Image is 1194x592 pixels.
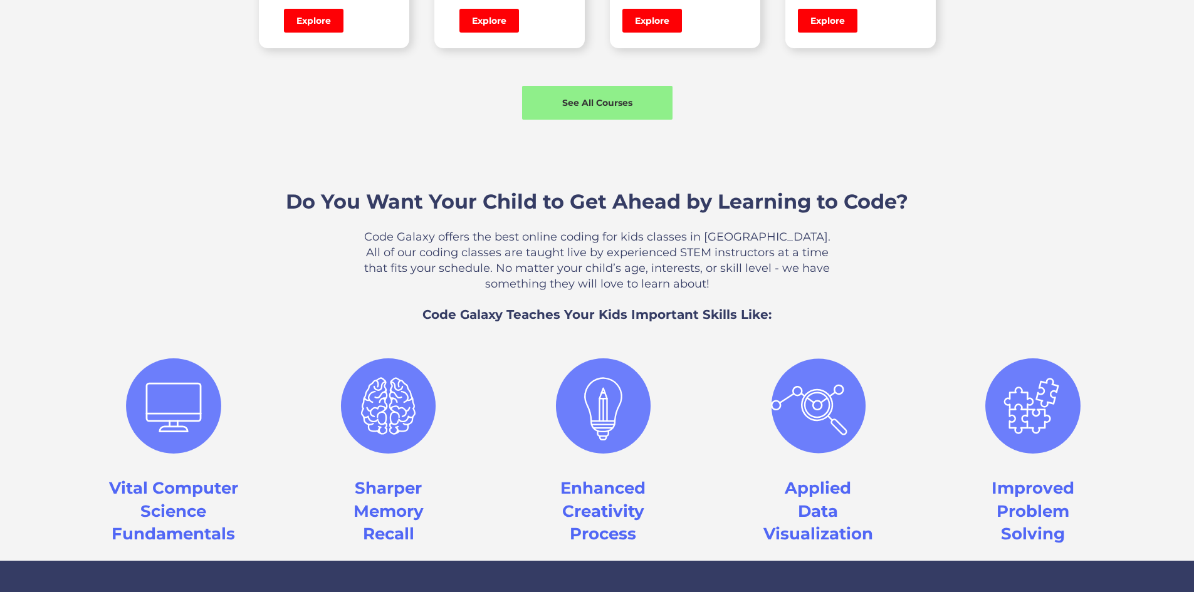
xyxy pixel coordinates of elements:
a: Explore [284,9,343,33]
a: Explore [459,9,519,33]
a: Explore [798,9,857,33]
a: Explore [622,9,682,33]
h3: Improved Problem Solving [992,477,1074,545]
h3: Enhanced Creativity Process [560,477,646,545]
a: See All Courses [522,86,673,120]
h3: Applied Data Visualization [763,477,873,545]
h3: Vital Computer Science Fundamentals [109,477,238,545]
h3: Sharper Memory Recall [353,477,424,545]
p: Code Galaxy offers the best online coding for kids classes in [GEOGRAPHIC_DATA]. All of our codin... [356,229,839,292]
div: See All Courses [522,96,673,109]
span: Code Galaxy Teaches Your Kids Important Skills Like: [422,307,772,322]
